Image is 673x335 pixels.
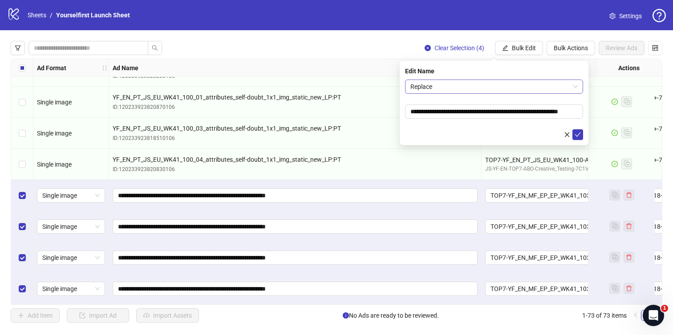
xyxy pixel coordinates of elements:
[612,161,618,167] span: check-circle
[11,308,60,323] button: Add Item
[106,59,109,76] div: Resize Ad Format column
[602,9,649,23] a: Settings
[405,66,583,76] div: Edit Name
[42,220,100,233] span: Single image
[15,45,21,51] span: filter
[479,59,481,76] div: Resize Ad Name column
[641,311,651,320] a: 1
[609,13,616,19] span: setting
[113,103,478,112] div: ID: 120233923820870106
[42,189,100,202] span: Single image
[11,149,33,180] div: Select row 69
[50,10,53,20] li: /
[42,282,100,295] span: Single image
[11,87,33,118] div: Select row 67
[653,9,666,22] span: question-circle
[410,80,578,93] span: Replace
[11,180,33,211] div: Select row 70
[108,65,114,71] span: holder
[512,44,536,52] span: Bulk Edit
[547,41,595,55] button: Bulk Actions
[633,312,638,318] span: left
[136,308,199,323] button: Import Assets
[113,134,478,143] div: ID: 120233923818510106
[599,41,645,55] button: Review Ads
[113,124,478,133] span: YF_EN_PT_JS_EU_WK41_100_03_attributes_self-doubt_1x1_img_static_new_LP:PT
[612,130,618,136] span: check-circle
[113,92,478,102] span: YF_EN_PT_JS_EU_WK41_100_01_attributes_self-doubt_1x1_img_static_new_LP:PT
[113,155,478,164] span: YF_EN_PT_JS_EU_WK41_100_04_attributes_self-doubt_1x1_img_static_new_LP:PT
[113,63,138,73] strong: Ad Name
[343,312,349,319] span: info-circle
[418,41,491,55] button: Clear Selection (4)
[11,273,33,304] div: Select row 73
[652,45,658,51] span: control
[37,63,66,73] strong: Ad Format
[582,310,627,321] li: 1-73 of 73 items
[575,132,581,138] span: check
[630,310,641,321] button: left
[37,99,72,106] span: Single image
[661,305,668,312] span: 1
[554,44,588,52] span: Bulk Actions
[434,44,484,52] span: Clear Selection (4)
[343,311,439,320] span: No Ads are ready to be reviewed.
[152,45,158,51] span: search
[11,59,33,77] div: Select all rows
[564,132,570,138] span: close
[37,161,72,168] span: Single image
[54,10,132,20] a: Yourselfirst Launch Sheet
[113,165,478,174] div: ID: 120233923820830106
[425,45,431,51] span: close-circle
[643,305,664,326] iframe: Intercom live chat
[11,211,33,242] div: Select row 71
[495,41,543,55] button: Bulk Edit
[42,251,100,264] span: Single image
[26,10,48,20] a: Sheets
[648,41,662,55] button: Configure table settings
[618,63,640,73] strong: Actions
[619,11,642,21] span: Settings
[630,310,641,321] li: Previous Page
[37,130,72,137] span: Single image
[67,308,129,323] button: Import Ad
[11,118,33,149] div: Select row 68
[101,65,108,71] span: holder
[612,99,618,105] span: check-circle
[502,45,508,51] span: edit
[11,242,33,273] div: Select row 72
